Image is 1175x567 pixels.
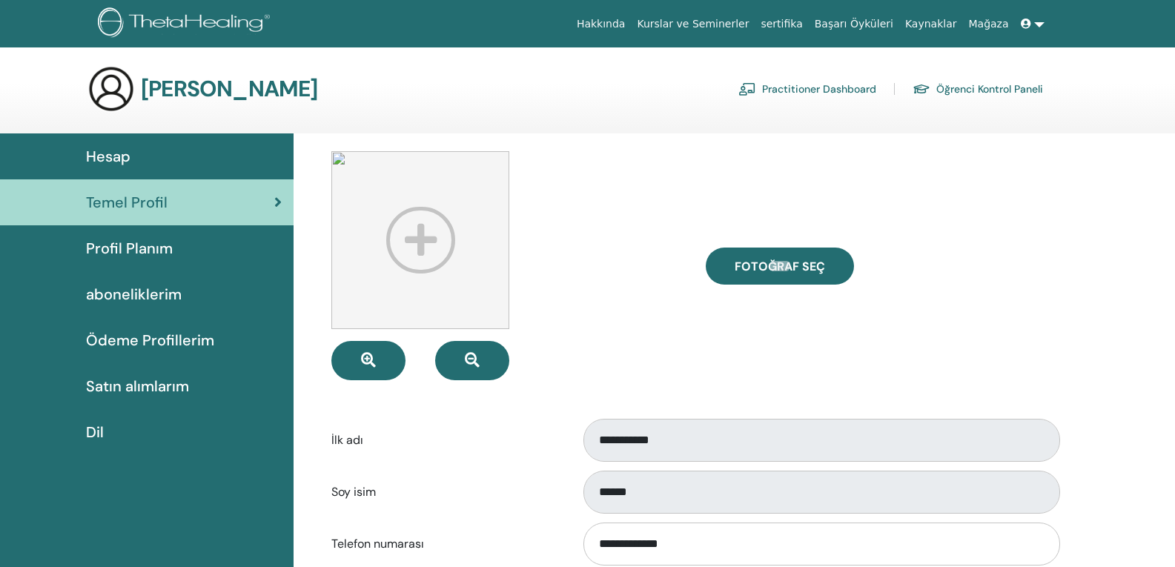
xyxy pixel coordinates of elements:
img: profile [331,151,509,329]
span: Profil Planım [86,237,173,259]
a: Hakkında [571,10,632,38]
span: Hesap [86,145,130,168]
input: Fotoğraf seç [770,261,790,271]
span: Ödeme Profillerim [86,329,214,351]
a: Mağaza [962,10,1014,38]
a: Kurslar ve Seminerler [631,10,755,38]
a: Practitioner Dashboard [738,77,876,101]
span: aboneliklerim [86,283,182,305]
a: Başarı Öyküleri [809,10,899,38]
img: generic-user-icon.jpg [87,65,135,113]
a: Kaynaklar [899,10,963,38]
a: sertifika [755,10,808,38]
label: Soy isim [320,478,569,506]
label: İlk adı [320,426,569,454]
img: graduation-cap.svg [913,83,930,96]
span: Dil [86,421,104,443]
span: Fotoğraf seç [735,259,825,274]
img: logo.png [98,7,275,41]
a: Öğrenci Kontrol Paneli [913,77,1043,101]
label: Telefon numarası [320,530,569,558]
span: Temel Profil [86,191,168,213]
img: chalkboard-teacher.svg [738,82,756,96]
h3: [PERSON_NAME] [141,76,318,102]
span: Satın alımlarım [86,375,189,397]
